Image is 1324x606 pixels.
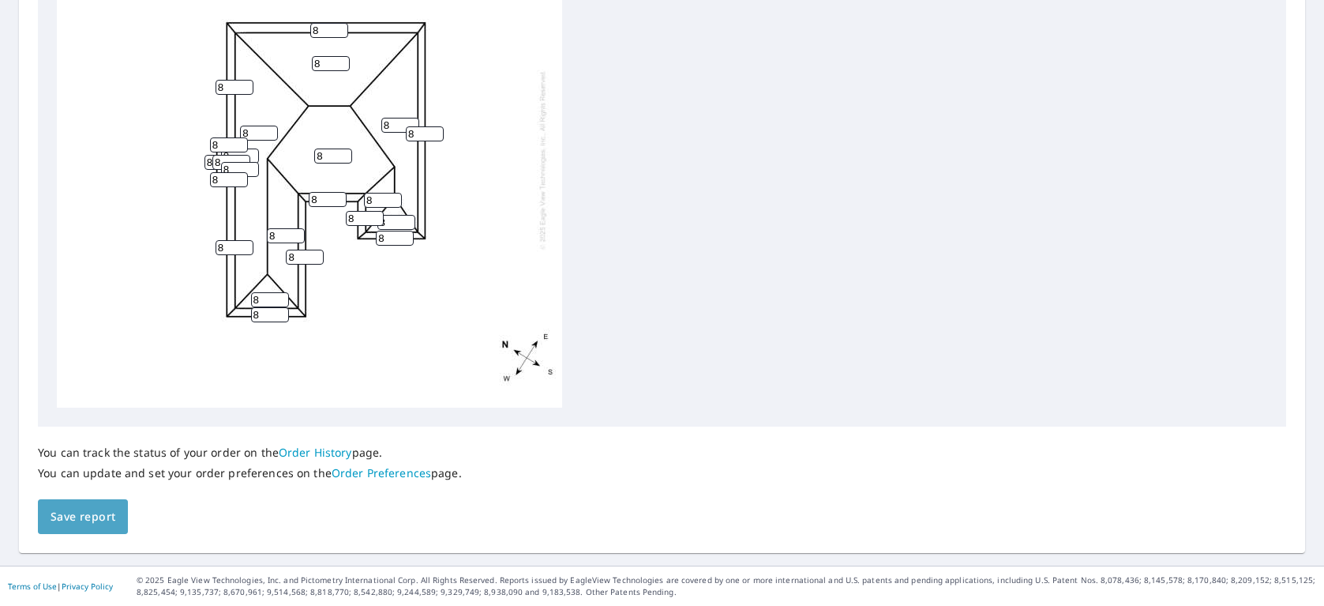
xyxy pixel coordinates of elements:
a: Terms of Use [8,581,57,592]
p: © 2025 Eagle View Technologies, Inc. and Pictometry International Corp. All Rights Reserved. Repo... [137,574,1316,598]
a: Order History [279,445,352,460]
span: Save report [51,507,115,527]
a: Order Preferences [332,465,431,480]
p: | [8,582,113,591]
a: Privacy Policy [62,581,113,592]
p: You can track the status of your order on the page. [38,446,462,460]
p: You can update and set your order preferences on the page. [38,466,462,480]
button: Save report [38,499,128,535]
